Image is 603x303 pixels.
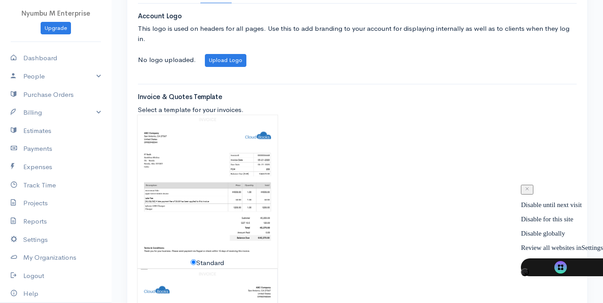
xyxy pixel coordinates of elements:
input: Standard [191,259,196,265]
label: Standard [191,258,224,268]
a: Upgrade [41,22,71,35]
h4: Account Logo [138,12,577,20]
h4: Invoice & Quotes Template [138,93,577,101]
div: No logo uploaded. [138,54,246,67]
span: Nyumbu M Enterprise [21,9,90,17]
button: Upload Logo [205,54,246,67]
div: This logo is used on headers for all pages. Use this to add branding to your account for displayi... [138,24,577,66]
img: tm1.png [137,115,278,258]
